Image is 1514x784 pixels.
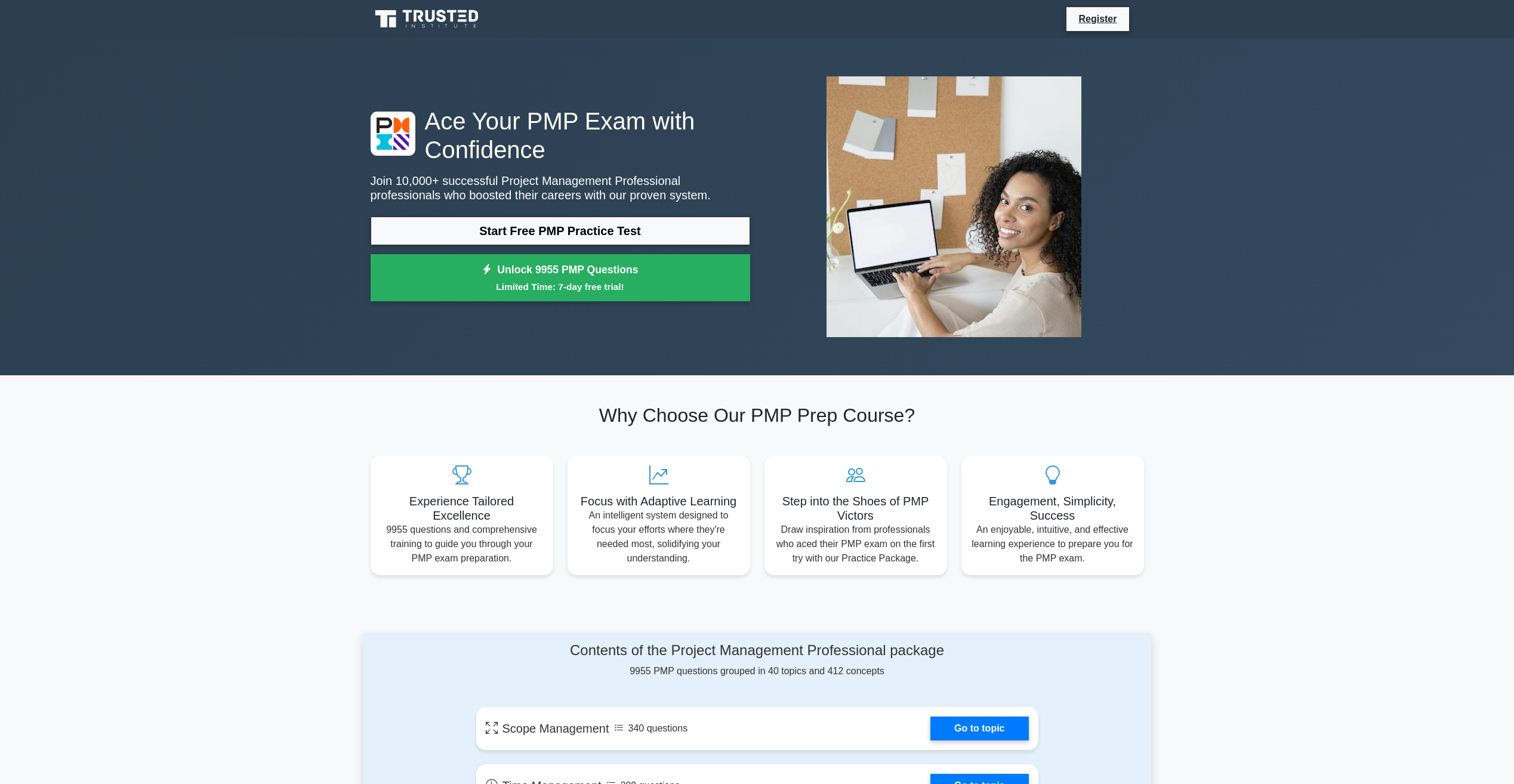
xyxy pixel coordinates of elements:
[371,254,750,302] a: Unlock 9955 PMP QuestionsLimited Time: 7-day free trial!
[371,404,1144,427] h2: Why Choose Our PMP Prep Course?
[371,174,750,202] p: Join 10,000+ successful Project Management Professional professionals who boosted their careers w...
[476,642,1038,678] div: 9955 PMP questions grouped in 40 topics and 412 concepts
[386,280,735,294] small: Limited Time: 7-day free trial!
[971,494,1134,523] h5: Engagement, Simplicity, Success
[577,508,741,566] p: An intelligent system designed to focus your efforts where they're needed most, solidifying your ...
[971,523,1134,566] p: An enjoyable, intuitive, and effective learning experience to prepare you for the PMP exam.
[774,494,938,523] h5: Step into the Shoes of PMP Victors
[380,523,544,566] p: 9955 questions and comprehensive training to guide you through your PMP exam preparation.
[371,107,750,164] h1: Ace Your PMP Exam with Confidence
[930,717,1028,740] a: Go to topic
[371,217,750,245] a: Start Free PMP Practice Test
[380,494,544,523] h5: Experience Tailored Excellence
[577,494,741,508] h5: Focus with Adaptive Learning
[476,642,1038,659] h4: Contents of the Project Management Professional package
[1071,11,1124,26] a: Register
[774,523,938,566] p: Draw inspiration from professionals who aced their PMP exam on the first try with our Practice Pa...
